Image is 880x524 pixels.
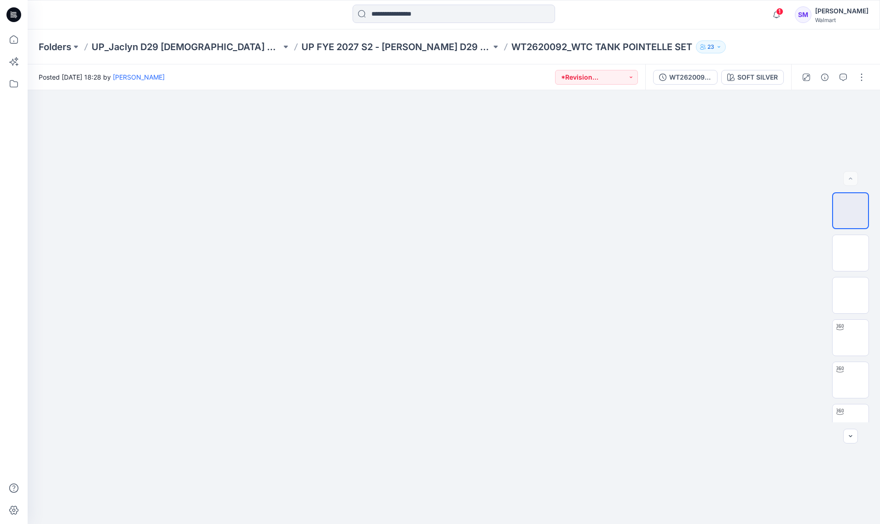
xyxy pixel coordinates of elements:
a: UP FYE 2027 S2 - [PERSON_NAME] D29 [DEMOGRAPHIC_DATA] Sleepwear [301,40,491,53]
button: Details [817,70,832,85]
div: [PERSON_NAME] [815,6,868,17]
a: [PERSON_NAME] [113,73,165,81]
div: WT2620092_ADM_Rev 2_WTC TANK POINTELLE SET [669,72,712,82]
button: 23 [696,40,726,53]
div: Walmart [815,17,868,23]
p: 23 [707,42,714,52]
span: 1 [776,8,783,15]
span: Posted [DATE] 18:28 by [39,72,165,82]
div: SM [795,6,811,23]
a: UP_Jaclyn D29 [DEMOGRAPHIC_DATA] Sleep [92,40,281,53]
a: Folders [39,40,71,53]
button: SOFT SILVER [721,70,784,85]
button: WT2620092_ADM_Rev 2_WTC TANK POINTELLE SET [653,70,718,85]
div: SOFT SILVER [737,72,778,82]
p: WT2620092_WTC TANK POINTELLE SET [511,40,692,53]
